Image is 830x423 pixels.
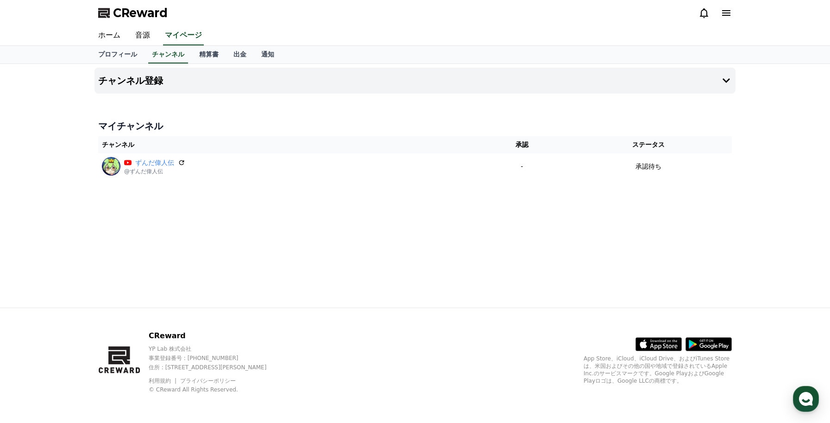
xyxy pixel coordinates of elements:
p: YP Lab 株式会社 [149,345,283,353]
h4: マイチャンネル [98,120,732,133]
a: 音源 [128,26,157,45]
a: 利用規約 [149,378,178,384]
img: ずんだ偉人伝 [102,157,120,176]
a: 精算書 [192,46,226,63]
a: プロフィール [91,46,145,63]
a: プライバシーポリシー [180,378,236,384]
p: @ずんだ偉人伝 [124,168,185,175]
button: チャンネル登録 [94,68,736,94]
p: 事業登録番号 : [PHONE_NUMBER] [149,354,283,362]
a: ずんだ偉人伝 [135,158,174,168]
th: ステータス [565,136,732,153]
a: CReward [98,6,168,20]
p: CReward [149,330,283,341]
a: 出金 [226,46,254,63]
a: マイページ [163,26,204,45]
p: © CReward All Rights Reserved. [149,386,283,393]
a: チャンネル [148,46,188,63]
p: 承認待ち [635,162,661,171]
p: App Store、iCloud、iCloud Drive、およびiTunes Storeは、米国およびその他の国や地域で登録されているApple Inc.のサービスマークです。Google P... [584,355,732,385]
th: 承認 [479,136,565,153]
a: ホーム [91,26,128,45]
span: CReward [113,6,168,20]
p: - [483,162,561,171]
p: 住所 : [STREET_ADDRESS][PERSON_NAME] [149,364,283,371]
th: チャンネル [98,136,479,153]
h4: チャンネル登録 [98,76,163,86]
a: 通知 [254,46,282,63]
